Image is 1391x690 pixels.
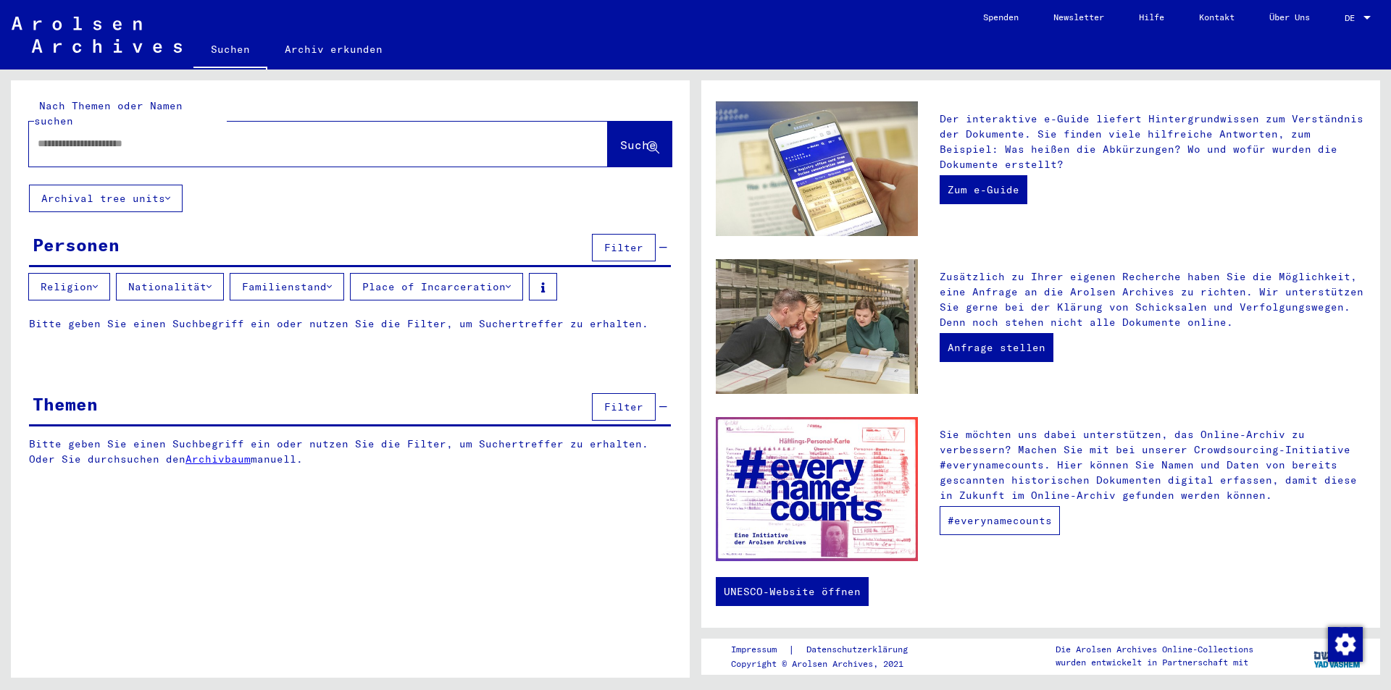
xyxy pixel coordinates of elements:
[185,453,251,466] a: Archivbaum
[604,400,643,413] span: Filter
[731,642,788,657] a: Impressum
[34,99,183,127] mat-label: Nach Themen oder Namen suchen
[940,427,1366,503] p: Sie möchten uns dabei unterstützen, das Online-Archiv zu verbessern? Machen Sie mit bei unserer C...
[716,417,918,561] img: enc.jpg
[29,316,671,332] p: Bitte geben Sie einen Suchbegriff ein oder nutzen Sie die Filter, um Suchertreffer zu erhalten.
[116,273,224,300] button: Nationalität
[940,175,1027,204] a: Zum e-Guide
[604,241,643,254] span: Filter
[608,122,672,167] button: Suche
[1056,656,1253,669] p: wurden entwickelt in Partnerschaft mit
[1328,627,1363,662] img: Zustimmung ändern
[350,273,523,300] button: Place of Incarceration
[33,391,98,417] div: Themen
[1056,643,1253,656] p: Die Arolsen Archives Online-Collections
[620,138,656,152] span: Suche
[716,101,918,236] img: eguide.jpg
[28,273,110,300] button: Religion
[731,642,925,657] div: |
[29,437,672,467] p: Bitte geben Sie einen Suchbegriff ein oder nutzen Sie die Filter, um Suchertreffer zu erhalten. O...
[940,333,1053,362] a: Anfrage stellen
[1311,638,1365,674] img: yv_logo.png
[592,234,656,261] button: Filter
[193,32,267,70] a: Suchen
[230,273,344,300] button: Familienstand
[731,657,925,670] p: Copyright © Arolsen Archives, 2021
[1345,13,1361,23] span: DE
[12,17,182,53] img: Arolsen_neg.svg
[267,32,400,67] a: Archiv erkunden
[940,269,1366,330] p: Zusätzlich zu Ihrer eigenen Recherche haben Sie die Möglichkeit, eine Anfrage an die Arolsen Arch...
[592,393,656,421] button: Filter
[716,259,918,394] img: inquiries.jpg
[940,112,1366,172] p: Der interaktive e-Guide liefert Hintergrundwissen zum Verständnis der Dokumente. Sie finden viele...
[29,185,183,212] button: Archival tree units
[940,506,1060,535] a: #everynamecounts
[716,577,869,606] a: UNESCO-Website öffnen
[795,642,925,657] a: Datenschutzerklärung
[33,232,120,258] div: Personen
